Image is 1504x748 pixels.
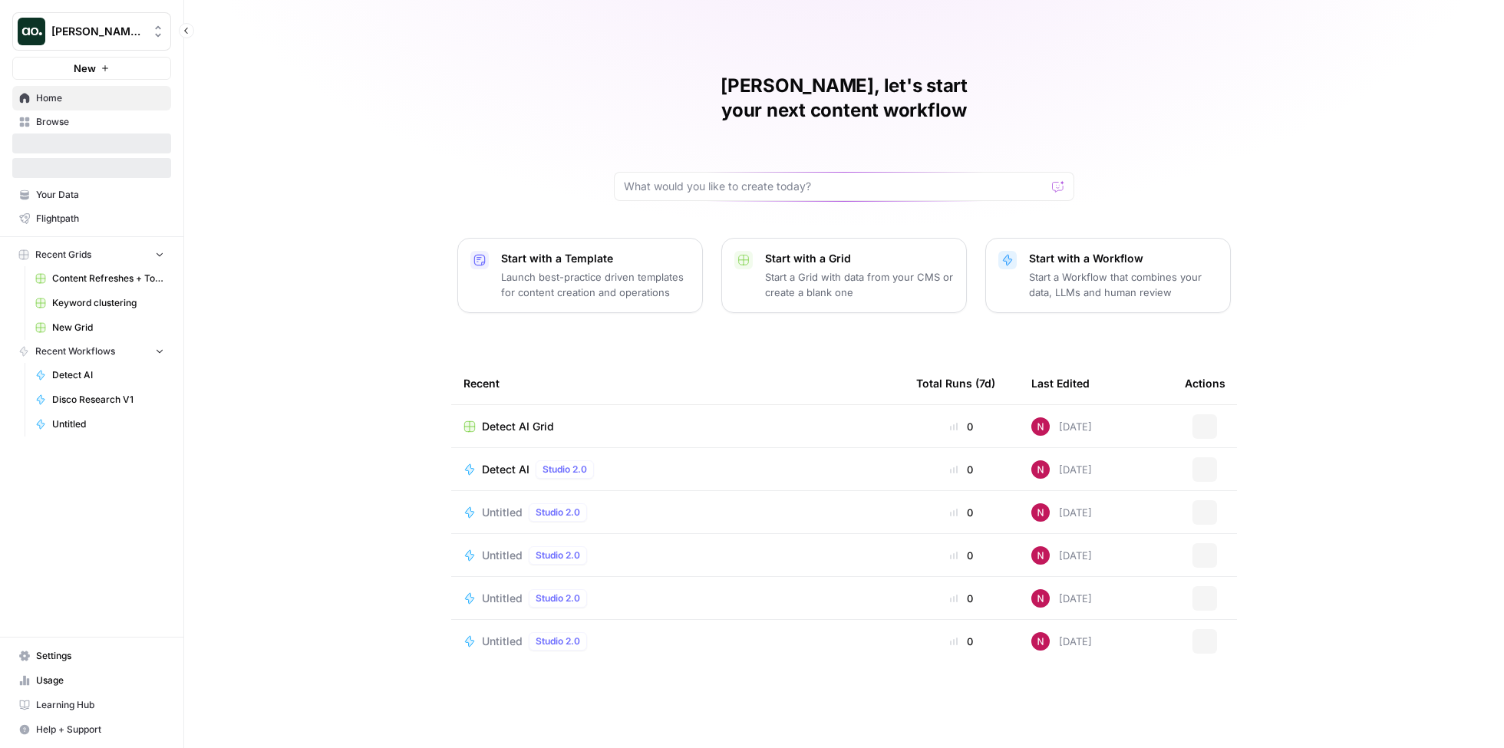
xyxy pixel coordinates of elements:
[1031,460,1050,479] img: 809rsgs8fojgkhnibtwc28oh1nli
[36,674,164,687] span: Usage
[36,698,164,712] span: Learning Hub
[28,315,171,340] a: New Grid
[12,243,171,266] button: Recent Grids
[52,368,164,382] span: Detect AI
[463,632,892,651] a: UntitledStudio 2.0
[482,505,523,520] span: Untitled
[36,115,164,129] span: Browse
[36,212,164,226] span: Flightpath
[28,363,171,387] a: Detect AI
[916,634,1007,649] div: 0
[36,723,164,736] span: Help + Support
[28,266,171,291] a: Content Refreshes + Topical Authority
[52,321,164,334] span: New Grid
[28,291,171,315] a: Keyword clustering
[1031,546,1092,565] div: [DATE]
[916,548,1007,563] div: 0
[1031,632,1092,651] div: [DATE]
[463,419,892,434] a: Detect AI Grid
[12,86,171,110] a: Home
[536,506,580,519] span: Studio 2.0
[501,251,690,266] p: Start with a Template
[457,238,703,313] button: Start with a TemplateLaunch best-practice driven templates for content creation and operations
[463,503,892,522] a: UntitledStudio 2.0
[1031,589,1050,608] img: 809rsgs8fojgkhnibtwc28oh1nli
[52,393,164,407] span: Disco Research V1
[482,634,523,649] span: Untitled
[52,272,164,285] span: Content Refreshes + Topical Authority
[12,340,171,363] button: Recent Workflows
[36,649,164,663] span: Settings
[12,717,171,742] button: Help + Support
[1031,362,1090,404] div: Last Edited
[36,91,164,105] span: Home
[1031,546,1050,565] img: 809rsgs8fojgkhnibtwc28oh1nli
[35,248,91,262] span: Recent Grids
[463,362,892,404] div: Recent
[12,693,171,717] a: Learning Hub
[36,188,164,202] span: Your Data
[916,362,995,404] div: Total Runs (7d)
[536,549,580,562] span: Studio 2.0
[1185,362,1225,404] div: Actions
[1031,417,1092,436] div: [DATE]
[1029,251,1218,266] p: Start with a Workflow
[51,24,144,39] span: [PERSON_NAME]'s Workspace
[1031,632,1050,651] img: 809rsgs8fojgkhnibtwc28oh1nli
[1031,503,1092,522] div: [DATE]
[1031,589,1092,608] div: [DATE]
[12,644,171,668] a: Settings
[28,387,171,412] a: Disco Research V1
[482,548,523,563] span: Untitled
[721,238,967,313] button: Start with a GridStart a Grid with data from your CMS or create a blank one
[12,206,171,231] a: Flightpath
[765,251,954,266] p: Start with a Grid
[1031,460,1092,479] div: [DATE]
[463,460,892,479] a: Detect AIStudio 2.0
[985,238,1231,313] button: Start with a WorkflowStart a Workflow that combines your data, LLMs and human review
[916,505,1007,520] div: 0
[614,74,1074,123] h1: [PERSON_NAME], let's start your next content workflow
[12,57,171,80] button: New
[536,591,580,605] span: Studio 2.0
[463,546,892,565] a: UntitledStudio 2.0
[624,179,1046,194] input: What would you like to create today?
[916,591,1007,606] div: 0
[18,18,45,45] img: Nick's Workspace Logo
[463,589,892,608] a: UntitledStudio 2.0
[1031,503,1050,522] img: 809rsgs8fojgkhnibtwc28oh1nli
[28,412,171,437] a: Untitled
[52,417,164,431] span: Untitled
[74,61,96,76] span: New
[35,344,115,358] span: Recent Workflows
[482,591,523,606] span: Untitled
[482,462,529,477] span: Detect AI
[1029,269,1218,300] p: Start a Workflow that combines your data, LLMs and human review
[501,269,690,300] p: Launch best-practice driven templates for content creation and operations
[536,634,580,648] span: Studio 2.0
[916,419,1007,434] div: 0
[916,462,1007,477] div: 0
[1031,417,1050,436] img: 809rsgs8fojgkhnibtwc28oh1nli
[765,269,954,300] p: Start a Grid with data from your CMS or create a blank one
[52,296,164,310] span: Keyword clustering
[12,12,171,51] button: Workspace: Nick's Workspace
[12,668,171,693] a: Usage
[482,419,554,434] span: Detect AI Grid
[12,183,171,207] a: Your Data
[12,110,171,134] a: Browse
[543,463,587,476] span: Studio 2.0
